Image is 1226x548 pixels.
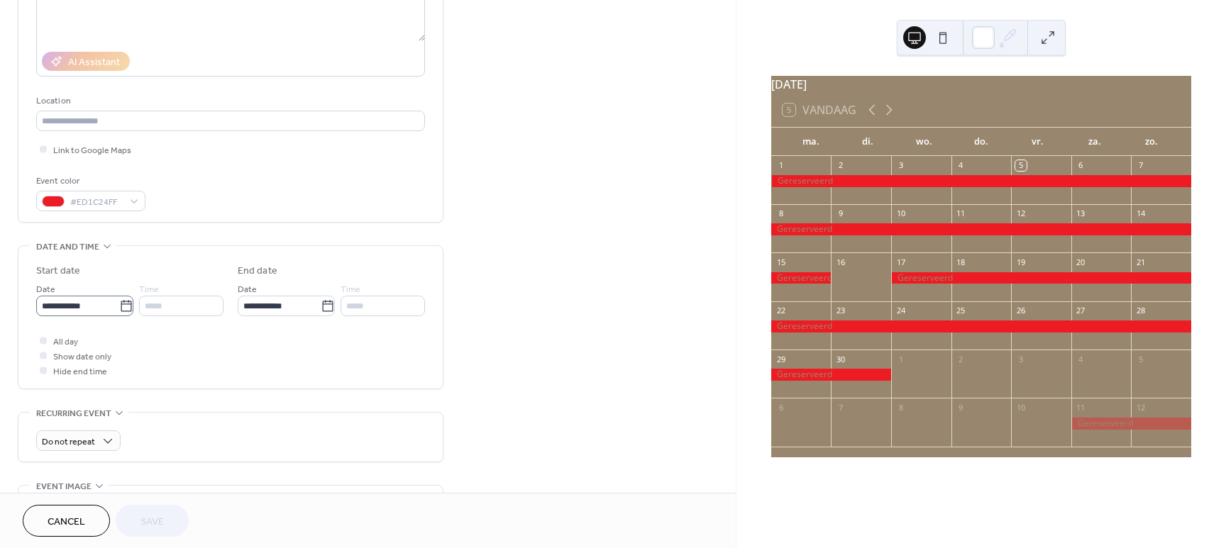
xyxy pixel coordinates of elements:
div: 18 [956,257,966,267]
div: 3 [895,160,906,171]
div: End date [238,264,277,279]
div: vr. [1010,128,1066,156]
div: Gereserveerd [1071,418,1191,430]
span: Do not repeat [42,434,95,450]
div: Event color [36,174,143,189]
div: Start date [36,264,80,279]
div: 14 [1135,208,1146,219]
div: ma. [783,128,839,156]
div: 9 [956,402,966,413]
div: 10 [1015,402,1026,413]
div: 12 [1015,208,1026,219]
span: Date [36,282,55,297]
span: Show date only [53,350,111,364]
div: zo. [1123,128,1180,156]
div: 19 [1015,257,1026,267]
div: 30 [835,354,846,364]
button: Cancel [23,505,110,537]
div: 29 [775,354,786,364]
div: 15 [775,257,786,267]
div: 10 [895,208,906,219]
div: Gereserveerd [771,369,891,381]
div: 21 [1135,257,1146,267]
div: 6 [1076,160,1086,171]
span: Cancel [48,515,85,530]
div: 22 [775,306,786,316]
div: Gereserveerd [771,223,1191,235]
span: Hide end time [53,364,107,379]
div: [DATE] [771,76,1191,93]
div: 2 [835,160,846,171]
div: 3 [1015,354,1026,364]
div: 11 [956,208,966,219]
span: Event image [36,479,92,494]
span: Link to Google Maps [53,143,131,158]
div: 5 [1135,354,1146,364]
div: 24 [895,306,906,316]
div: 4 [1076,354,1086,364]
div: 4 [956,160,966,171]
div: 5 [1015,160,1026,171]
div: di. [839,128,896,156]
span: Date [238,282,257,297]
div: 2 [956,354,966,364]
div: 9 [835,208,846,219]
div: 23 [835,306,846,316]
div: Gereserveerd [771,272,832,284]
span: Date and time [36,240,99,255]
span: #ED1C24FF [70,195,123,210]
div: 1 [775,160,786,171]
div: 13 [1076,208,1086,219]
div: 25 [956,306,966,316]
div: 28 [1135,306,1146,316]
div: 1 [895,354,906,364]
div: 12 [1135,402,1146,413]
div: 6 [775,402,786,413]
span: Time [341,282,360,297]
div: do. [953,128,1010,156]
div: Gereserveerd [771,320,1191,332]
div: 16 [835,257,846,267]
div: 7 [1135,160,1146,171]
div: 26 [1015,306,1026,316]
div: wo. [896,128,953,156]
div: Location [36,94,422,108]
span: All day [53,335,78,350]
span: Recurring event [36,406,111,421]
div: 27 [1076,306,1086,316]
div: Gereserveerd [891,272,1191,284]
div: 20 [1076,257,1086,267]
div: Gereserveerd [771,175,1191,187]
div: 8 [895,402,906,413]
div: 8 [775,208,786,219]
div: za. [1066,128,1123,156]
div: 17 [895,257,906,267]
span: Time [139,282,159,297]
div: 7 [835,402,846,413]
div: 11 [1076,402,1086,413]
